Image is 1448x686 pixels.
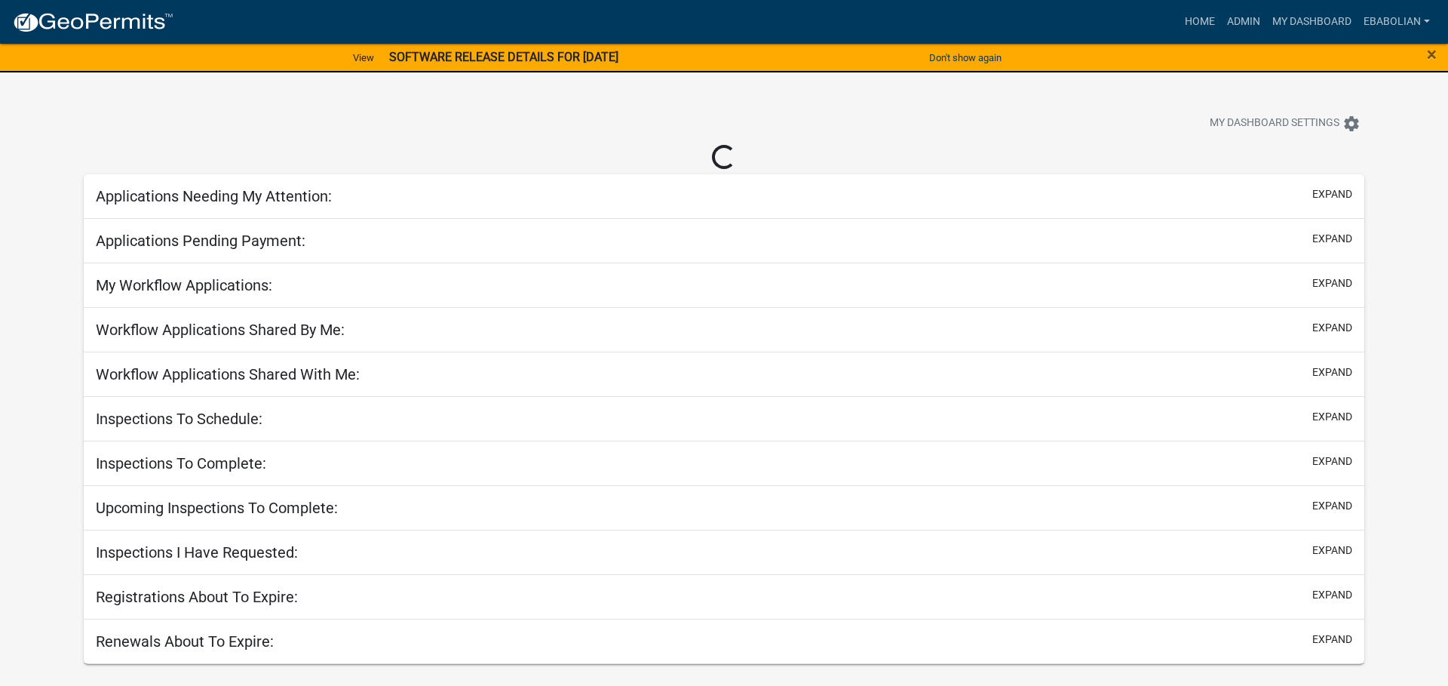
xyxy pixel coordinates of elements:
a: ebabolian [1357,8,1436,36]
h5: Inspections To Complete: [96,454,266,472]
strong: SOFTWARE RELEASE DETAILS FOR [DATE] [389,50,618,64]
button: expand [1312,409,1352,425]
button: Close [1427,45,1437,63]
h5: Upcoming Inspections To Complete: [96,499,338,517]
button: expand [1312,454,1352,469]
span: × [1427,44,1437,65]
i: settings [1342,115,1361,133]
h5: Registrations About To Expire: [96,588,298,606]
button: expand [1312,186,1352,202]
button: expand [1312,543,1352,558]
button: expand [1312,498,1352,514]
a: My Dashboard [1266,8,1357,36]
h5: Renewals About To Expire: [96,632,274,651]
a: Home [1179,8,1221,36]
h5: Inspections I Have Requested: [96,543,298,561]
h5: Workflow Applications Shared By Me: [96,321,345,339]
h5: Applications Needing My Attention: [96,187,332,205]
h5: Applications Pending Payment: [96,232,305,250]
button: expand [1312,275,1352,291]
button: expand [1312,632,1352,648]
h5: Inspections To Schedule: [96,410,262,428]
h5: Workflow Applications Shared With Me: [96,365,360,383]
button: expand [1312,231,1352,247]
button: My Dashboard Settingssettings [1198,109,1373,138]
button: expand [1312,365,1352,380]
button: expand [1312,320,1352,336]
span: My Dashboard Settings [1210,115,1339,133]
button: Don't show again [923,45,1008,70]
button: expand [1312,587,1352,603]
a: View [347,45,380,70]
h5: My Workflow Applications: [96,276,272,294]
a: Admin [1221,8,1266,36]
